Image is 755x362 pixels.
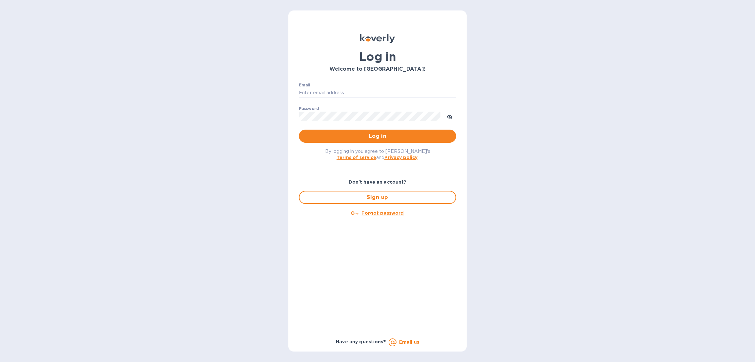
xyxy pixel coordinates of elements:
label: Email [299,83,310,87]
span: Log in [304,132,451,140]
u: Forgot password [361,210,404,216]
span: By logging in you agree to [PERSON_NAME]'s and . [325,149,430,160]
label: Password [299,107,319,111]
h1: Log in [299,50,456,63]
button: toggle password visibility [443,110,456,123]
h3: Welcome to [GEOGRAPHIC_DATA]! [299,66,456,72]
button: Sign up [299,191,456,204]
b: Don't have an account? [349,179,407,185]
span: Sign up [305,193,450,201]
b: Have any questions? [336,339,386,344]
a: Privacy policy [384,155,417,160]
button: Log in [299,130,456,143]
input: Enter email address [299,88,456,98]
a: Email us [399,339,419,345]
img: Koverly [360,34,395,43]
a: Terms of service [337,155,376,160]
